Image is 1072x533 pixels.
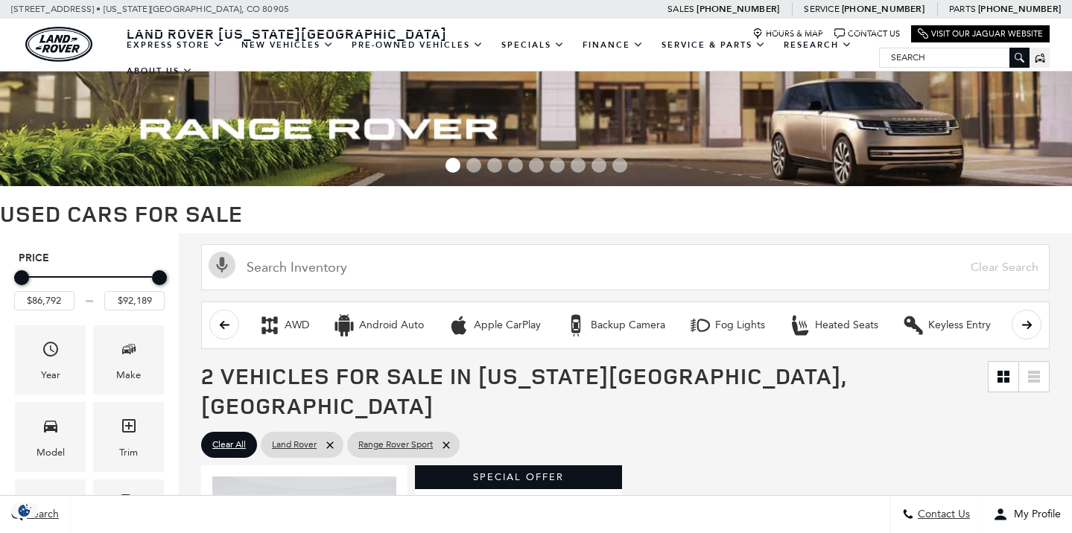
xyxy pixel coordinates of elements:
[574,32,653,58] a: Finance
[152,270,167,285] div: Maximum Price
[1012,310,1041,339] button: scroll right
[752,28,823,39] a: Hours & Map
[902,314,924,336] div: Keyless Entry
[591,158,606,173] span: Go to slide 8
[415,465,621,489] div: Special Offer
[681,310,773,341] button: Fog LightsFog Lights
[894,310,999,341] button: Keyless EntryKeyless Entry
[14,291,74,310] input: Minimum
[466,158,481,173] span: Go to slide 2
[119,444,138,461] div: Trim
[775,32,861,58] a: Research
[333,314,355,336] div: Android Auto
[689,314,711,336] div: Fog Lights
[209,252,235,278] svg: Click to toggle on voice search
[25,27,92,62] img: Land Rover
[550,158,565,173] span: Go to slide 6
[358,435,433,454] span: Range Rover Sport
[250,310,317,341] button: AWDAWD
[7,502,42,518] img: Opt-Out Icon
[120,491,138,521] span: Fueltype
[487,158,502,173] span: Go to slide 3
[834,28,900,39] a: Contact Us
[14,265,165,310] div: Price
[11,4,289,14] a: [STREET_ADDRESS] • [US_STATE][GEOGRAPHIC_DATA], CO 80905
[212,435,246,454] span: Clear All
[41,367,60,383] div: Year
[42,491,60,521] span: Features
[949,4,976,14] span: Parts
[789,314,811,336] div: Heated Seats
[492,32,574,58] a: Specials
[285,319,309,332] div: AWD
[715,319,765,332] div: Fog Lights
[120,413,138,444] span: Trim
[118,32,879,84] nav: Main Navigation
[104,291,165,310] input: Maximum
[591,319,665,332] div: Backup Camera
[474,319,541,332] div: Apple CarPlay
[842,3,924,15] a: [PHONE_NUMBER]
[14,270,29,285] div: Minimum Price
[37,444,65,461] div: Model
[978,3,1061,15] a: [PHONE_NUMBER]
[42,336,60,367] span: Year
[343,32,492,58] a: Pre-Owned Vehicles
[529,158,544,173] span: Go to slide 5
[1008,508,1061,521] span: My Profile
[259,314,281,336] div: AWD
[15,402,86,471] div: ModelModel
[42,413,60,444] span: Model
[653,32,775,58] a: Service & Parts
[556,310,673,341] button: Backup CameraBackup Camera
[359,319,424,332] div: Android Auto
[272,435,317,454] span: Land Rover
[201,360,846,421] span: 2 Vehicles for Sale in [US_STATE][GEOGRAPHIC_DATA], [GEOGRAPHIC_DATA]
[118,58,202,84] a: About Us
[667,4,694,14] span: Sales
[209,310,239,339] button: scroll left
[15,325,86,395] div: YearYear
[325,310,432,341] button: Android AutoAndroid Auto
[120,336,138,367] span: Make
[571,158,586,173] span: Go to slide 7
[508,158,523,173] span: Go to slide 4
[232,32,343,58] a: New Vehicles
[612,158,627,173] span: Go to slide 9
[118,32,232,58] a: EXPRESS STORE
[93,325,164,395] div: MakeMake
[928,319,991,332] div: Keyless Entry
[982,496,1072,533] button: Open user profile menu
[445,158,460,173] span: Go to slide 1
[804,4,839,14] span: Service
[815,319,878,332] div: Heated Seats
[127,25,447,42] span: Land Rover [US_STATE][GEOGRAPHIC_DATA]
[697,3,779,15] a: [PHONE_NUMBER]
[448,314,470,336] div: Apple CarPlay
[440,310,549,341] button: Apple CarPlayApple CarPlay
[781,310,887,341] button: Heated SeatsHeated Seats
[93,402,164,471] div: TrimTrim
[19,252,160,265] h5: Price
[25,27,92,62] a: land-rover
[914,508,970,521] span: Contact Us
[7,502,42,518] section: Click to Open Cookie Consent Modal
[565,314,587,336] div: Backup Camera
[116,367,141,383] div: Make
[118,25,456,42] a: Land Rover [US_STATE][GEOGRAPHIC_DATA]
[918,28,1043,39] a: Visit Our Jaguar Website
[201,244,1050,290] input: Search Inventory
[880,48,1029,66] input: Search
